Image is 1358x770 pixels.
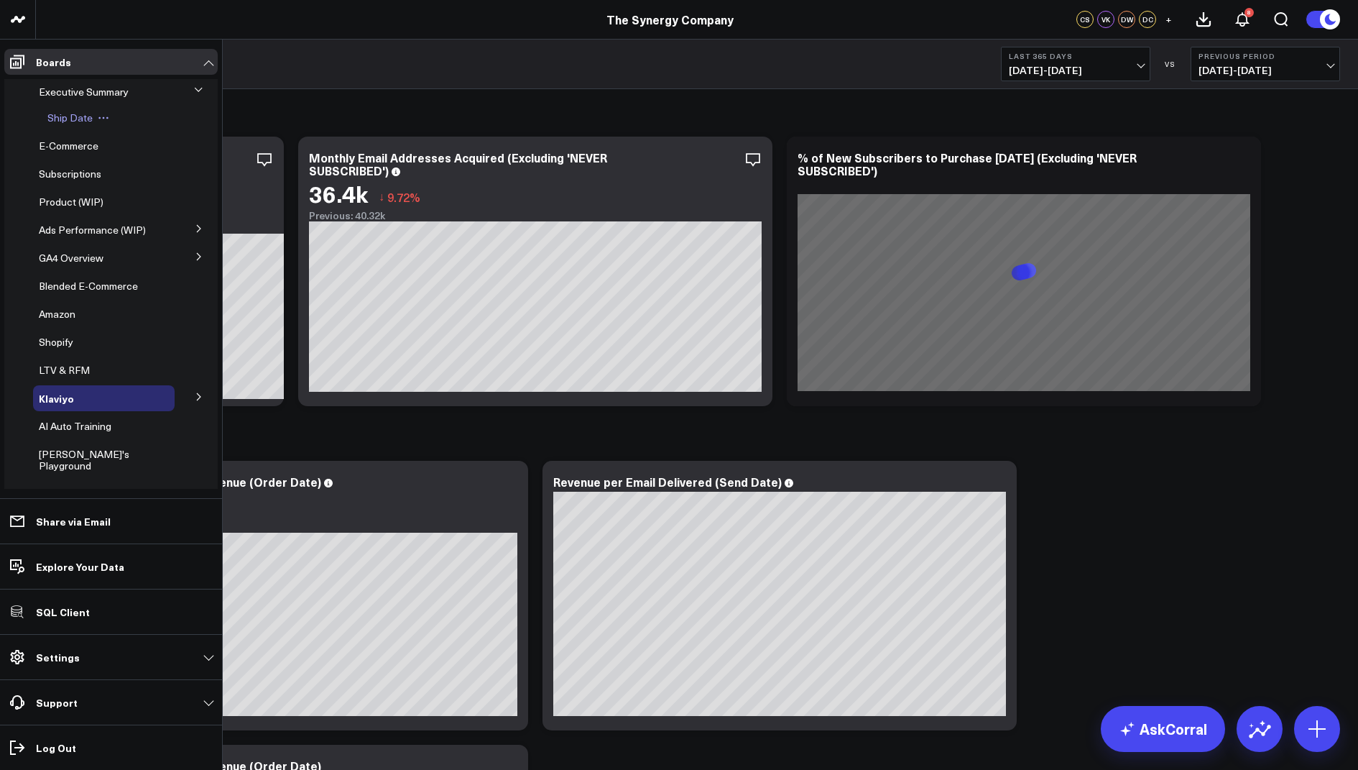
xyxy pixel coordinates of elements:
p: Boards [36,56,71,68]
a: AI Auto Training [39,421,111,432]
b: Last 365 Days [1009,52,1142,60]
div: CS [1076,11,1094,28]
span: Klaviyo [39,391,74,405]
span: Executive Summary [39,85,129,98]
a: [PERSON_NAME]'s Board [39,488,154,511]
span: Shopify [39,335,73,349]
span: + [1165,14,1172,24]
div: VS [1158,60,1183,68]
a: Ship Date [47,112,93,124]
a: Blended E-Commerce [39,280,138,292]
div: Revenue per Email Delivered (Send Date) [553,474,782,490]
span: E-Commerce [39,139,98,152]
span: [PERSON_NAME]'s Board [39,487,129,512]
span: Ads Performance (WIP) [39,223,146,237]
p: Share via Email [36,515,111,527]
a: Shopify [39,336,73,348]
span: Product (WIP) [39,195,103,208]
a: Executive Summary [39,86,129,98]
a: Product (WIP) [39,196,103,208]
b: Previous Period [1198,52,1332,60]
div: VK [1097,11,1114,28]
p: Explore Your Data [36,561,124,572]
a: GA4 Overview [39,252,103,264]
span: [DATE] - [DATE] [1009,65,1142,76]
a: [PERSON_NAME]'s Playground [39,449,157,472]
div: DC [1139,11,1156,28]
button: Last 365 Days[DATE]-[DATE] [1001,47,1150,81]
div: Previous: 40.32k [309,210,762,221]
span: AI Auto Training [39,419,111,433]
span: Ship Date [47,111,93,124]
span: [DATE] - [DATE] [1198,65,1332,76]
a: AskCorral [1101,706,1225,752]
div: 36.4k [309,180,368,206]
p: Settings [36,651,80,663]
a: E-Commerce [39,140,98,152]
a: Log Out [4,735,218,761]
a: Klaviyo [39,393,74,404]
a: Ads Performance (WIP) [39,224,146,236]
span: [PERSON_NAME]'s Playground [39,447,129,472]
div: Previous: $3.58M [65,521,517,533]
span: GA4 Overview [39,251,103,265]
p: Support [36,697,78,708]
span: Subscriptions [39,167,101,180]
a: The Synergy Company [606,12,734,27]
div: % of New Subscribers to Purchase [DATE] (Excluding 'NEVER SUBSCRIBED') [798,150,1137,178]
div: Monthly Email Addresses Acquired (Excluding 'NEVER SUBSCRIBED') [309,150,607,178]
a: SQL Client [4,599,218,625]
span: Blended E-Commerce [39,279,138,293]
a: Subscriptions [39,168,101,180]
div: 8 [1244,8,1254,17]
p: Log Out [36,742,76,753]
p: SQL Client [36,606,90,618]
a: Amazon [39,308,75,320]
button: + [1160,11,1177,28]
span: Amazon [39,307,75,321]
a: LTV & RFM [39,365,90,376]
span: ↓ [379,188,384,206]
span: 9.72% [387,189,420,205]
span: LTV & RFM [39,363,90,377]
button: Previous Period[DATE]-[DATE] [1191,47,1340,81]
div: DW [1118,11,1135,28]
